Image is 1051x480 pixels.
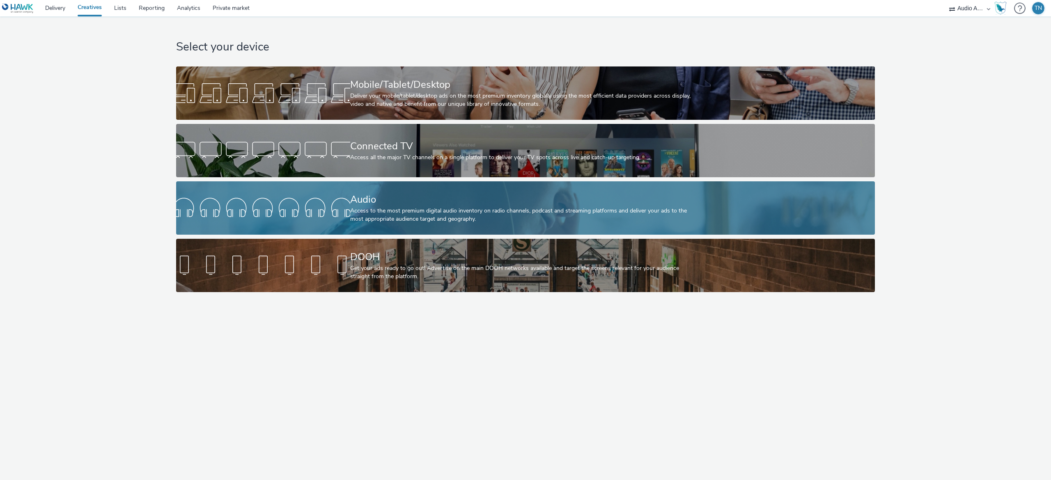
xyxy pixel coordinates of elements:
a: Connected TVAccess all the major TV channels on a single platform to deliver your TV spots across... [176,124,875,177]
div: Get your ads ready to go out! Advertise on the main DOOH networks available and target the screen... [350,264,698,281]
img: undefined Logo [2,3,34,14]
div: Access all the major TV channels on a single platform to deliver your TV spots across live and ca... [350,153,698,162]
img: Hawk Academy [994,2,1007,15]
div: Audio [350,192,698,207]
a: Mobile/Tablet/DesktopDeliver your mobile/tablet/desktop ads on the most premium inventory globall... [176,66,875,120]
a: AudioAccess to the most premium digital audio inventory on radio channels, podcast and streaming ... [176,181,875,235]
div: Mobile/Tablet/Desktop [350,78,698,92]
div: Deliver your mobile/tablet/desktop ads on the most premium inventory globally using the most effi... [350,92,698,109]
div: DOOH [350,250,698,264]
div: TN [1035,2,1042,14]
a: DOOHGet your ads ready to go out! Advertise on the main DOOH networks available and target the sc... [176,239,875,292]
h1: Select your device [176,39,875,55]
div: Access to the most premium digital audio inventory on radio channels, podcast and streaming platf... [350,207,698,224]
a: Hawk Academy [994,2,1010,15]
div: Connected TV [350,139,698,153]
